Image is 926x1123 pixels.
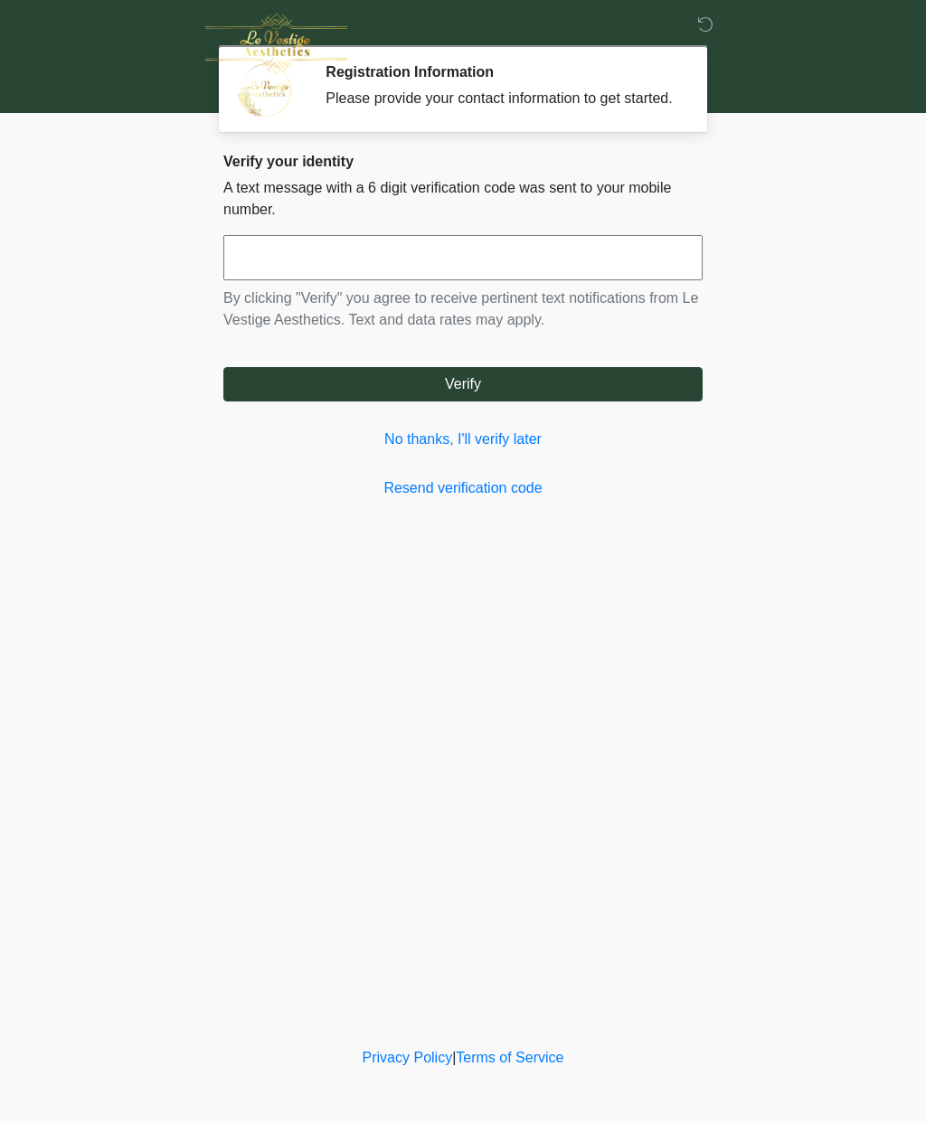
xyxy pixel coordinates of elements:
[223,177,703,221] p: A text message with a 6 digit verification code was sent to your mobile number.
[452,1050,456,1065] a: |
[326,88,676,109] div: Please provide your contact information to get started.
[237,63,291,118] img: Agent Avatar
[223,429,703,450] a: No thanks, I'll verify later
[223,288,703,331] p: By clicking "Verify" you agree to receive pertinent text notifications from Le Vestige Aesthetics...
[223,477,703,499] a: Resend verification code
[456,1050,563,1065] a: Terms of Service
[363,1050,453,1065] a: Privacy Policy
[205,14,347,73] img: Le Vestige Aesthetics Logo
[223,153,703,170] h2: Verify your identity
[223,367,703,401] button: Verify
